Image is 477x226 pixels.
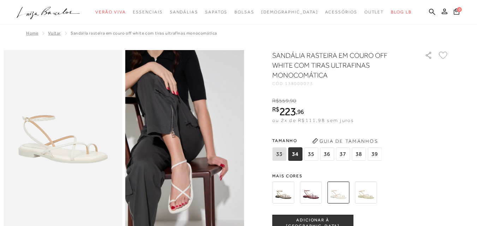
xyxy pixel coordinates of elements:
[352,147,366,161] span: 38
[364,6,384,19] a: noSubCategoriesText
[355,182,377,203] img: SANDÁLIA RASTEIRA EM COURO VERDE ALOE VERA COM TIRAS ULTRAFINAS MONOCOMÁTICA
[272,174,449,178] span: Mais cores
[272,147,286,161] span: 33
[336,147,350,161] span: 37
[272,106,279,112] i: R$
[285,81,313,86] span: 138000073
[48,31,61,36] a: Voltar
[391,10,411,14] span: BLOG LB
[457,7,462,12] span: 0
[234,6,254,19] a: noSubCategoriesText
[26,31,38,36] a: Home
[279,98,288,104] span: 559
[261,10,318,14] span: [DEMOGRAPHIC_DATA]
[95,6,126,19] a: noSubCategoriesText
[95,10,126,14] span: Verão Viva
[205,10,227,14] span: Sapatos
[391,6,411,19] a: BLOG LB
[327,182,349,203] img: SANDÁLIA RASTEIRA EM COURO OFF WHITE COM TIRAS ULTRAFINAS MONOCOMÁTICA
[272,117,354,123] span: ou 2x de R$111,98 sem juros
[300,182,322,203] img: SANDÁLIA RASTEIRA EM COURO MARSALA COM TIRAS ULTRAFINAS MONOCOMÁTICA
[290,98,296,104] span: 90
[289,98,297,104] i: ,
[133,6,162,19] a: noSubCategoriesText
[304,147,318,161] span: 35
[272,81,413,86] div: CÓD:
[296,109,304,115] i: ,
[310,135,380,147] button: Guia de Tamanhos
[272,135,383,146] span: Tamanho
[320,147,334,161] span: 36
[325,10,357,14] span: Acessórios
[170,10,198,14] span: Sandálias
[71,31,217,36] span: SANDÁLIA RASTEIRA EM COURO OFF WHITE COM TIRAS ULTRAFINAS MONOCOMÁTICA
[205,6,227,19] a: noSubCategoriesText
[364,10,384,14] span: Outlet
[368,147,382,161] span: 39
[170,6,198,19] a: noSubCategoriesText
[234,10,254,14] span: Bolsas
[261,6,318,19] a: noSubCategoriesText
[272,182,294,203] img: SANDÁLIA RASTEIRA EM COBRA BEGE COM TIRAS ULTRAFINAS MONOCOMÁTICA
[272,50,405,80] h1: SANDÁLIA RASTEIRA EM COURO OFF WHITE COM TIRAS ULTRAFINAS MONOCOMÁTICA
[325,6,357,19] a: noSubCategoriesText
[297,108,304,115] span: 96
[279,105,296,118] span: 223
[133,10,162,14] span: Essenciais
[452,8,461,17] button: 0
[272,98,279,104] i: R$
[288,147,302,161] span: 34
